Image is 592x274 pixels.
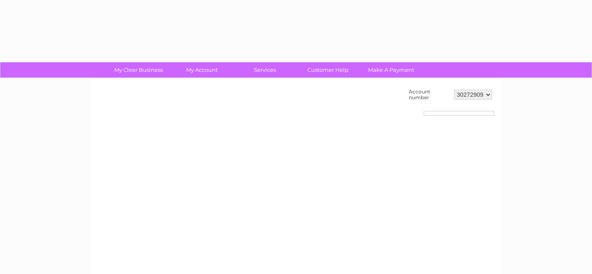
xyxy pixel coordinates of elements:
[357,62,425,78] a: Make A Payment
[294,62,362,78] a: Customer Help
[104,62,173,78] a: My Clear Business
[407,87,452,103] td: Account number
[231,62,299,78] a: Services
[167,62,236,78] a: My Account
